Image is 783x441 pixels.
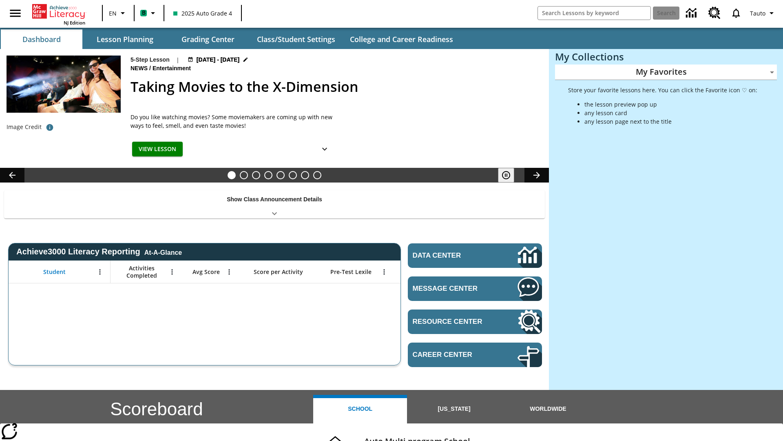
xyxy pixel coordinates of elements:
[289,171,297,179] button: Slide 6 Pre-release lesson
[408,310,542,334] a: Resource Center, Will open in new tab
[153,64,192,73] span: Entertainment
[167,29,249,49] button: Grading Center
[197,56,239,64] span: [DATE] - [DATE]
[316,142,333,157] button: Show Details
[407,395,501,423] button: [US_STATE]
[413,285,493,293] span: Message Center
[313,395,407,423] button: School
[584,109,757,117] li: any lesson card
[137,6,161,20] button: Boost Class color is mint green. Change class color
[43,268,66,276] span: Student
[750,9,765,18] span: Tauto
[105,6,131,20] button: Language: EN, Select a language
[408,276,542,301] a: Message Center
[254,268,303,276] span: Score per Activity
[176,56,179,64] span: |
[252,171,260,179] button: Slide 3 Do You Want Fries With That?
[186,56,250,64] button: Aug 18 - Aug 24 Choose Dates
[149,65,151,71] span: /
[144,247,182,256] div: At-A-Glance
[498,168,514,183] button: Pause
[538,7,650,20] input: search field
[130,76,539,97] h2: Taking Movies to the X-Dimension
[681,2,703,24] a: Data Center
[408,343,542,367] a: Career Center
[4,190,545,218] div: Show Class Announcement Details
[109,9,117,18] span: EN
[64,20,85,26] span: NJ Edition
[703,2,725,24] a: Resource Center, Will open in new tab
[343,29,460,49] button: College and Career Readiness
[16,247,182,256] span: Achieve3000 Literacy Reporting
[378,266,390,278] button: Open Menu
[173,9,232,18] span: 2025 Auto Grade 4
[130,113,334,130] p: Do you like watching movies? Some moviemakers are coming up with new ways to feel, smell, and eve...
[130,64,149,73] span: News
[142,8,146,18] span: B
[115,265,168,279] span: Activities Completed
[584,100,757,109] li: the lesson preview pop up
[568,86,757,94] p: Store your favorite lessons here. You can click the Favorite icon ♡ on:
[413,351,493,359] span: Career Center
[725,2,747,24] a: Notifications
[192,268,220,276] span: Avg Score
[42,120,58,135] button: Photo credit: Photo by The Asahi Shimbun via Getty Images
[413,252,490,260] span: Data Center
[32,2,85,26] div: Home
[264,171,272,179] button: Slide 4 What's the Big Idea?
[413,318,493,326] span: Resource Center
[250,29,342,49] button: Class/Student Settings
[227,195,322,204] p: Show Class Announcement Details
[84,29,166,49] button: Lesson Planning
[555,51,777,62] h3: My Collections
[524,168,549,183] button: Lesson carousel, Next
[276,171,285,179] button: Slide 5 One Idea, Lots of Hard Work
[330,268,372,276] span: Pre-Test Lexile
[313,171,321,179] button: Slide 8 Sleepless in the Animal Kingdom
[166,266,178,278] button: Open Menu
[301,171,309,179] button: Slide 7 Career Lesson
[223,266,235,278] button: Open Menu
[94,266,106,278] button: Open Menu
[130,56,170,64] p: 5-Step Lesson
[32,3,85,20] a: Home
[408,243,542,268] a: Data Center
[498,168,522,183] div: Pause
[228,171,236,179] button: Slide 1 Taking Movies to the X-Dimension
[240,171,248,179] button: Slide 2 Cars of the Future?
[584,117,757,126] li: any lesson page next to the title
[501,395,595,423] button: Worldwide
[7,56,121,113] img: Panel in front of the seats sprays water mist to the happy audience at a 4DX-equipped theater.
[747,6,780,20] button: Profile/Settings
[3,1,27,25] button: Open side menu
[1,29,82,49] button: Dashboard
[7,123,42,131] p: Image Credit
[132,142,183,157] button: View Lesson
[555,65,777,80] div: My Favorites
